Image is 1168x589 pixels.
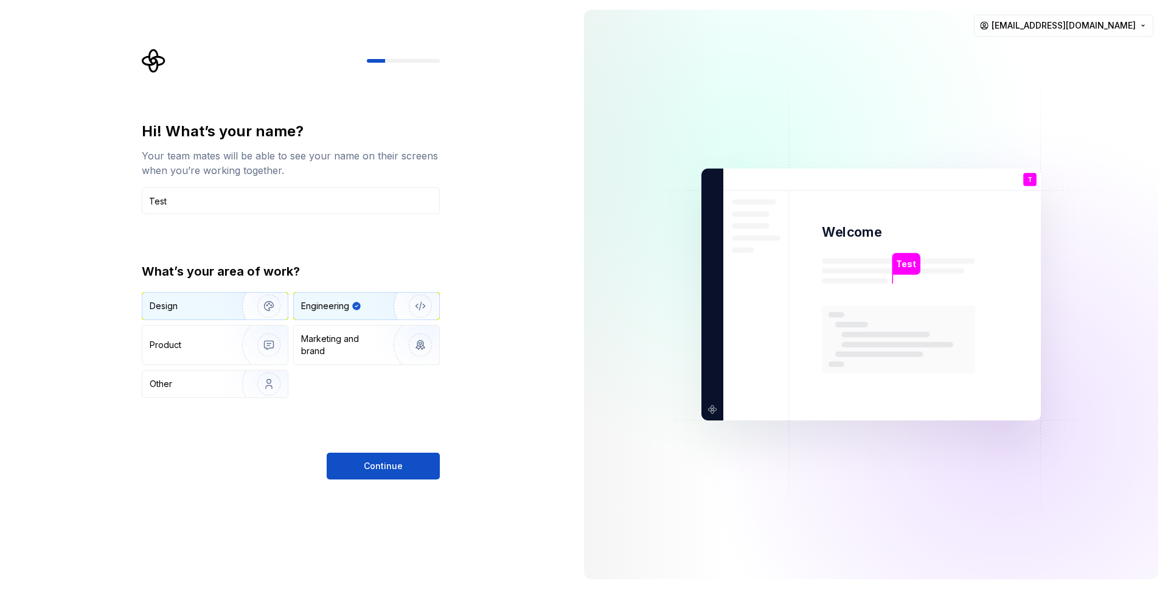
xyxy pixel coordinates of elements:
[142,187,440,214] input: Han Solo
[150,300,178,312] div: Design
[142,49,166,73] svg: Supernova Logo
[364,460,403,472] span: Continue
[992,19,1136,32] span: [EMAIL_ADDRESS][DOMAIN_NAME]
[301,333,383,357] div: Marketing and brand
[142,148,440,178] div: Your team mates will be able to see your name on their screens when you’re working together.
[1027,176,1032,183] p: T
[301,300,349,312] div: Engineering
[150,378,172,390] div: Other
[142,122,440,141] div: Hi! What’s your name?
[142,263,440,280] div: What’s your area of work?
[327,453,440,479] button: Continue
[974,15,1153,37] button: [EMAIL_ADDRESS][DOMAIN_NAME]
[150,339,181,351] div: Product
[896,257,916,271] p: Test
[822,223,881,241] p: Welcome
